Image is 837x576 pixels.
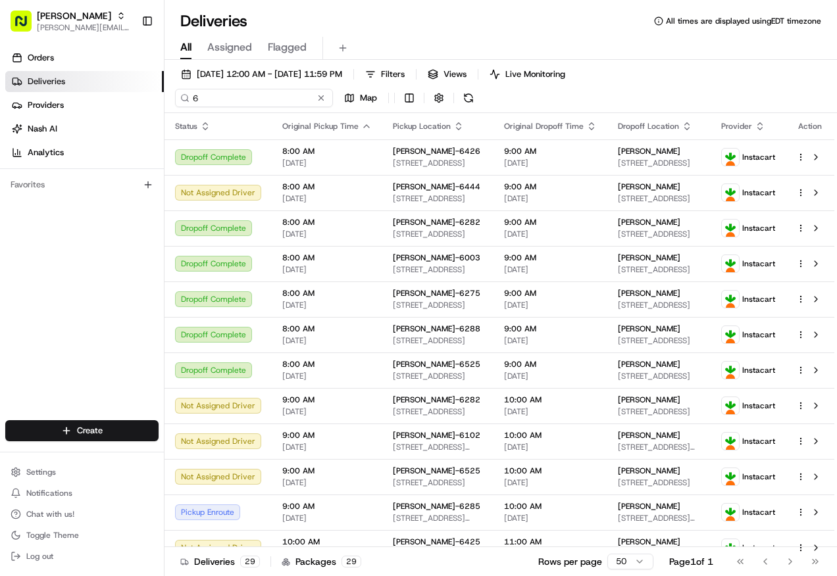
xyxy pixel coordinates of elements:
div: 📗 [13,192,24,203]
span: 9:00 AM [504,359,597,370]
p: Welcome 👋 [13,53,240,74]
img: profile_instacart_ahold_partner.png [722,504,739,521]
span: [DATE] [504,477,597,488]
span: Instacart [742,329,775,340]
span: 8:00 AM [282,181,372,192]
span: Views [444,68,467,80]
span: [STREET_ADDRESS] [618,158,700,168]
span: [STREET_ADDRESS][PERSON_NAME] [393,513,483,523]
img: profile_instacart_ahold_partner.png [722,291,739,308]
span: [STREET_ADDRESS] [618,477,700,488]
span: 9:00 AM [504,181,597,192]
span: All times are displayed using EDT timezone [666,16,821,26]
button: [PERSON_NAME][PERSON_NAME][EMAIL_ADDRESS][PERSON_NAME][DOMAIN_NAME] [5,5,136,37]
span: Dropoff Location [618,121,679,132]
span: Log out [26,551,53,562]
span: [PERSON_NAME]-6282 [393,217,480,228]
button: [PERSON_NAME][EMAIL_ADDRESS][PERSON_NAME][DOMAIN_NAME] [37,22,131,33]
div: Favorites [5,174,159,195]
span: [DATE] 12:00 AM - [DATE] 11:59 PM [197,68,342,80]
span: Map [360,92,377,104]
span: Settings [26,467,56,477]
span: Instacart [742,436,775,446]
span: [PERSON_NAME]-6282 [393,395,480,405]
span: [STREET_ADDRESS] [393,264,483,275]
input: Clear [34,85,217,99]
span: [PERSON_NAME]-6525 [393,359,480,370]
span: Analytics [28,147,64,158]
span: 8:00 AM [282,146,372,156]
div: We're available if you need us! [45,139,166,149]
span: Provider [721,121,752,132]
span: 9:00 AM [282,430,372,441]
img: profile_instacart_ahold_partner.png [722,220,739,237]
span: [STREET_ADDRESS] [393,477,483,488]
p: Rows per page [538,555,602,568]
span: [DATE] [282,335,372,346]
button: Live Monitoring [484,65,571,84]
span: 9:00 AM [504,252,597,263]
span: Toggle Theme [26,530,79,540]
span: [PERSON_NAME] [618,430,680,441]
span: [DATE] [282,264,372,275]
span: [PERSON_NAME]-6102 [393,430,480,441]
div: Action [796,121,824,132]
span: 9:00 AM [504,146,597,156]
span: [PERSON_NAME]-6285 [393,501,480,512]
span: [DATE] [282,477,372,488]
span: [PERSON_NAME] [618,359,680,370]
span: [PERSON_NAME] [618,288,680,299]
a: Deliveries [5,71,164,92]
a: Analytics [5,142,164,163]
span: [DATE] [282,300,372,310]
button: [DATE] 12:00 AM - [DATE] 11:59 PM [175,65,348,84]
span: Instacart [742,365,775,375]
img: profile_instacart_ahold_partner.png [722,255,739,272]
span: Instacart [742,152,775,162]
input: Type to search [175,89,333,107]
span: [PERSON_NAME] [37,9,111,22]
span: [DATE] [282,229,372,239]
span: 9:00 AM [504,288,597,299]
button: Settings [5,463,159,481]
span: 9:00 AM [282,395,372,405]
span: Chat with us! [26,509,74,519]
span: 10:00 AM [504,395,597,405]
span: [DATE] [504,442,597,452]
span: Live Monitoring [505,68,565,80]
span: Knowledge Base [26,191,101,204]
a: Nash AI [5,118,164,139]
span: [PERSON_NAME] [618,181,680,192]
div: 💻 [111,192,122,203]
span: Orders [28,52,54,64]
span: Instacart [742,471,775,482]
span: Instacart [742,400,775,411]
img: Nash [13,13,39,39]
button: Notifications [5,484,159,502]
h1: Deliveries [180,11,247,32]
button: Filters [359,65,411,84]
img: profile_instacart_ahold_partner.png [722,362,739,379]
div: Deliveries [180,555,260,568]
button: Create [5,420,159,441]
span: Flagged [268,39,307,55]
span: 8:00 AM [282,288,372,299]
span: [STREET_ADDRESS][PERSON_NAME] [618,513,700,523]
span: [STREET_ADDRESS][PERSON_NAME][PERSON_NAME] [618,442,700,452]
span: [STREET_ADDRESS][PERSON_NAME] [393,442,483,452]
span: [DATE] [282,158,372,168]
div: 29 [240,556,260,567]
div: 29 [342,556,361,567]
div: Packages [282,555,361,568]
span: Notifications [26,488,72,498]
span: [STREET_ADDRESS] [618,335,700,346]
span: [DATE] [504,193,597,204]
span: [PERSON_NAME]-6426 [393,146,480,156]
img: 1736555255976-a54dd68f-1ca7-489b-9aae-adbdc363a1c4 [13,126,37,149]
img: profile_instacart_ahold_partner.png [722,326,739,343]
img: profile_instacart_ahold_partner.png [722,184,739,201]
span: [STREET_ADDRESS] [393,229,483,239]
button: Start new chat [224,130,240,145]
span: 8:00 AM [282,217,372,228]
